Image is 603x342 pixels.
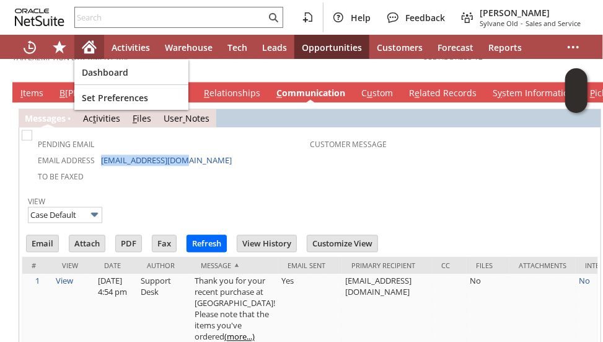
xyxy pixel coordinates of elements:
[15,9,64,26] svg: logo
[406,87,480,101] a: Related Records
[20,87,23,99] span: I
[87,207,102,222] img: More Options
[75,10,266,25] input: Search
[255,35,294,60] a: Leads
[32,261,43,270] div: #
[558,35,588,60] div: More menus
[152,235,176,251] input: Fax
[294,35,369,60] a: Opportunities
[201,87,263,101] a: Relationships
[201,261,269,270] div: Message
[38,155,95,166] a: Email Address
[51,112,56,124] span: g
[83,112,120,124] a: Activities
[579,275,590,286] a: No
[565,91,588,114] span: Oracle Guided Learning Widget. To move around, please hold and drag
[69,235,105,251] input: Attach
[351,12,371,24] span: Help
[15,35,45,60] a: Recent Records
[45,35,74,60] div: Shortcuts
[488,42,522,53] span: Reports
[82,66,181,78] span: Dashboard
[476,261,500,270] div: Files
[28,207,102,223] input: Case Default
[28,196,45,207] a: View
[266,10,281,25] svg: Search
[22,130,32,140] img: Unchecked
[310,139,387,150] a: Customer Message
[302,42,362,53] span: Opportunities
[22,40,37,55] svg: Recent Records
[165,42,213,53] span: Warehouse
[187,235,226,251] input: Refresh
[147,261,182,270] div: Author
[59,87,65,99] span: B
[273,87,348,101] a: Communication
[52,40,67,55] svg: Shortcuts
[377,42,423,53] span: Customers
[164,112,209,124] a: UserNotes
[157,35,220,60] a: Warehouse
[358,87,396,101] a: Custom
[104,261,128,270] div: Date
[526,19,581,28] span: Sales and Service
[220,35,255,60] a: Tech
[204,87,209,99] span: R
[82,92,181,104] span: Set Preferences
[62,261,86,270] div: View
[224,331,255,342] a: (more...)
[441,261,457,270] div: Cc
[133,112,151,124] a: Files
[93,112,96,124] span: t
[17,87,46,101] a: Items
[25,112,66,124] a: Messages
[490,87,577,101] a: System Information
[307,235,377,251] input: Customize View
[405,12,445,24] span: Feedback
[480,19,518,28] span: Sylvane Old
[227,42,247,53] span: Tech
[262,42,287,53] span: Leads
[38,171,84,182] a: To Be Faxed
[481,35,529,60] a: Reports
[519,261,566,270] div: Attachments
[288,261,333,270] div: Email Sent
[430,35,481,60] a: Forecast
[276,87,282,99] span: C
[438,42,473,53] span: Forecast
[74,35,104,60] a: Home
[369,35,430,60] a: Customers
[74,60,188,84] a: Dashboard
[104,35,157,60] a: Activities
[38,139,94,150] a: Pending Email
[351,261,423,270] div: Primary Recipient
[565,68,588,113] iframe: Click here to launch Oracle Guided Learning Help Panel
[56,275,73,286] a: View
[82,40,97,55] svg: Home
[415,87,420,99] span: e
[590,87,595,99] span: P
[27,235,58,251] input: Email
[237,235,296,251] input: View History
[74,85,188,110] a: Set Preferences
[133,112,137,124] span: F
[521,19,523,28] span: -
[498,87,502,99] span: y
[56,87,138,101] a: B[PERSON_NAME]
[116,235,141,251] input: PDF
[35,275,40,286] a: 1
[367,87,372,99] span: u
[101,155,232,166] a: [EMAIL_ADDRESS][DOMAIN_NAME]
[480,7,581,19] span: [PERSON_NAME]
[112,42,150,53] span: Activities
